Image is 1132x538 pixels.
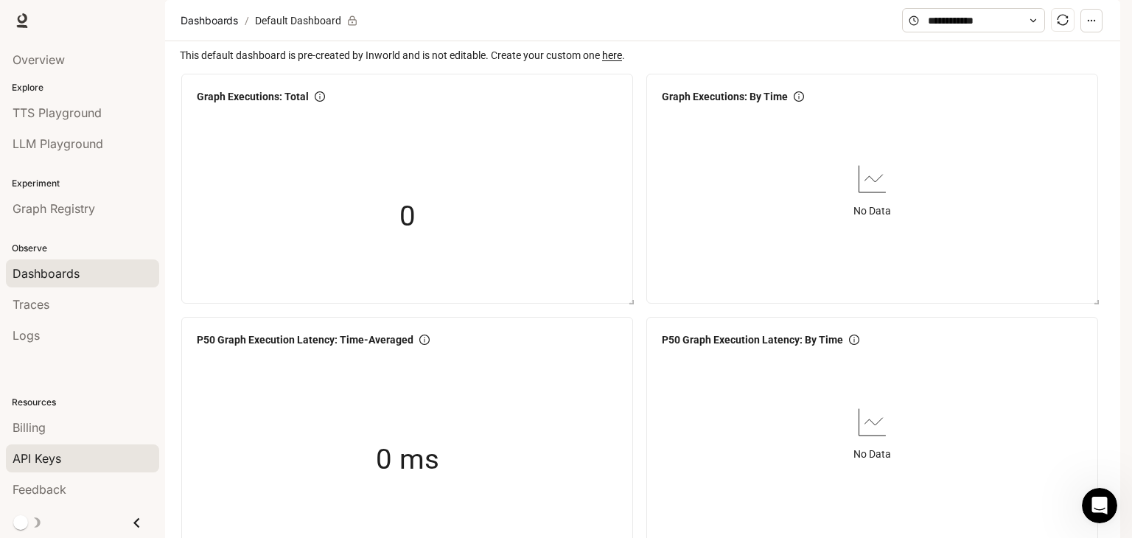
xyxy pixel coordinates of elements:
[197,88,309,105] span: Graph Executions: Total
[376,437,439,481] span: 0 ms
[794,91,804,102] span: info-circle
[419,335,430,345] span: info-circle
[662,88,788,105] span: Graph Executions: By Time
[1082,488,1117,523] iframe: Intercom live chat
[181,12,238,29] span: Dashboards
[849,335,859,345] span: info-circle
[245,13,249,29] span: /
[602,49,622,61] a: here
[197,332,413,348] span: P50 Graph Execution Latency: Time-Averaged
[399,194,416,238] span: 0
[1057,14,1069,26] span: sync
[662,332,843,348] span: P50 Graph Execution Latency: By Time
[853,203,891,219] article: No Data
[252,7,344,35] article: Default Dashboard
[853,446,891,462] article: No Data
[180,47,1108,63] span: This default dashboard is pre-created by Inworld and is not editable. Create your custom one .
[177,12,242,29] button: Dashboards
[315,91,325,102] span: info-circle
